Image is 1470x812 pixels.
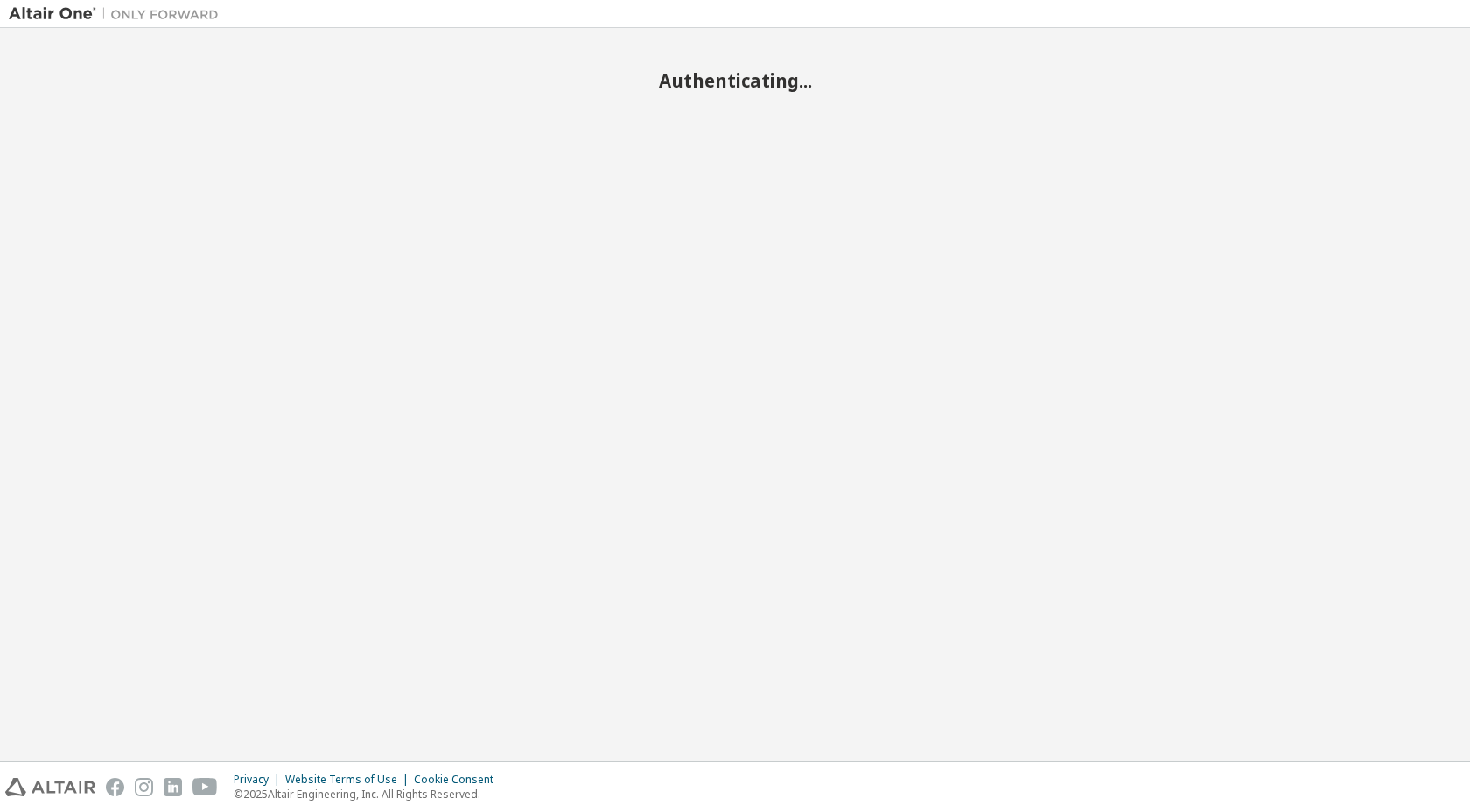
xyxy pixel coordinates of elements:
img: altair_logo.svg [5,778,95,796]
img: youtube.svg [192,778,218,796]
img: facebook.svg [106,778,124,796]
img: instagram.svg [135,778,153,796]
div: Website Terms of Use [285,773,414,787]
p: © 2025 Altair Engineering, Inc. All Rights Reserved. [234,787,504,801]
img: linkedin.svg [164,778,182,796]
h2: Authenticating... [9,69,1461,92]
img: Altair One [9,5,227,23]
div: Cookie Consent [414,773,504,787]
div: Privacy [234,773,285,787]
